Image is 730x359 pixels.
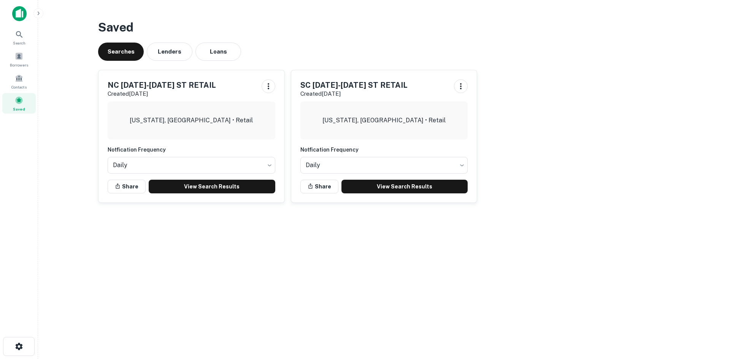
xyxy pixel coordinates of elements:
p: Created [DATE] [300,89,408,98]
button: Share [300,180,338,193]
button: Loans [195,43,241,61]
p: [US_STATE], [GEOGRAPHIC_DATA] • Retail [130,116,253,125]
span: Search [13,40,25,46]
span: Borrowers [10,62,28,68]
h6: Notfication Frequency [300,145,468,154]
iframe: Chat Widget [692,298,730,335]
a: Search [2,27,36,47]
img: capitalize-icon.png [12,6,27,21]
button: Searches [98,43,144,61]
p: Created [DATE] [108,89,216,98]
span: Saved [13,106,25,112]
a: Contacts [2,71,36,92]
p: [US_STATE], [GEOGRAPHIC_DATA] • Retail [322,116,446,125]
button: Share [108,180,146,193]
h3: Saved [98,18,670,36]
a: View Search Results [149,180,275,193]
div: Without label [108,155,275,176]
h6: Notfication Frequency [108,145,275,154]
button: Lenders [147,43,192,61]
a: Saved [2,93,36,114]
div: Without label [300,155,468,176]
a: View Search Results [341,180,468,193]
a: Borrowers [2,49,36,70]
span: Contacts [11,84,27,90]
h5: NC [DATE]-[DATE] ST RETAIL [108,79,216,91]
h5: SC [DATE]-[DATE] ST RETAIL [300,79,408,91]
